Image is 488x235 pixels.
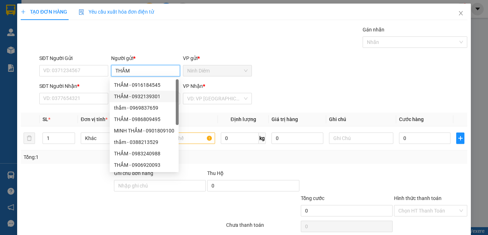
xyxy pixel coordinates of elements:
span: Ninh Diêm [187,65,248,76]
button: plus [456,132,464,144]
button: delete [24,132,35,144]
label: Gán nhãn [363,27,384,32]
input: Ghi chú đơn hàng [114,180,206,191]
div: MINH THẮM - 0901809100 [114,127,174,135]
div: Quận 5 [68,6,118,15]
span: Định lượng [230,116,256,122]
span: plus [457,135,464,141]
div: [PERSON_NAME] [6,15,63,23]
span: Chưa thu : [67,37,83,54]
th: Ghi chú [326,112,396,126]
span: Thu Hộ [207,170,224,176]
div: MINH THẮM - 0901809100 [110,125,179,136]
div: Tổng: 1 [24,153,189,161]
span: Khác [85,133,141,144]
div: thắm - 0969837659 [114,104,174,112]
div: THẮM - 0906920093 [114,161,174,169]
div: THẮM - 0916184545 [110,79,179,91]
div: 80.000 [67,37,119,55]
span: close [458,10,464,16]
div: thắm - 0388213529 [114,138,174,146]
span: kg [259,132,266,144]
div: thắm - 0969837659 [110,102,179,114]
div: THẮM - 0983240988 [110,148,179,159]
div: 0909851241 [68,23,118,33]
input: 0 [272,132,323,144]
div: THẮM - 0932139301 [110,91,179,102]
span: Gửi: [6,7,17,14]
div: THẮM - 0906920093 [110,159,179,171]
input: VD: Bàn, Ghế [151,132,215,144]
span: TẠO ĐƠN HÀNG [21,9,67,15]
div: THẮM - 0986809495 [110,114,179,125]
div: Ninh Diêm [6,6,63,15]
span: Cước hàng [399,116,424,122]
div: Chưa thanh toán [225,221,300,234]
div: thắm - 0388213529 [110,136,179,148]
label: Ghi chú đơn hàng [114,170,153,176]
img: icon [79,9,84,15]
span: Tổng cước [301,195,324,201]
div: THẮM - 0986809495 [114,115,174,123]
div: SĐT Người Nhận [39,82,108,90]
button: Close [451,4,471,24]
div: THẮM - 0916184545 [114,81,174,89]
label: Hình thức thanh toán [394,195,442,201]
div: SĐT Người Gửi [39,54,108,62]
span: plus [21,9,26,14]
div: VP gửi [183,54,252,62]
div: Người gửi [111,54,180,62]
span: Giá trị hàng [272,116,298,122]
div: THẮM - 0983240988 [114,150,174,157]
span: Nhận: [68,7,85,14]
div: THẮM - 0932139301 [114,92,174,100]
span: SL [43,116,48,122]
input: Ghi Chú [329,132,393,144]
span: Yêu cầu xuất hóa đơn điện tử [79,9,154,15]
span: VP Nhận [183,83,203,89]
span: Đơn vị tính [81,116,108,122]
div: PHÚ [68,15,118,23]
